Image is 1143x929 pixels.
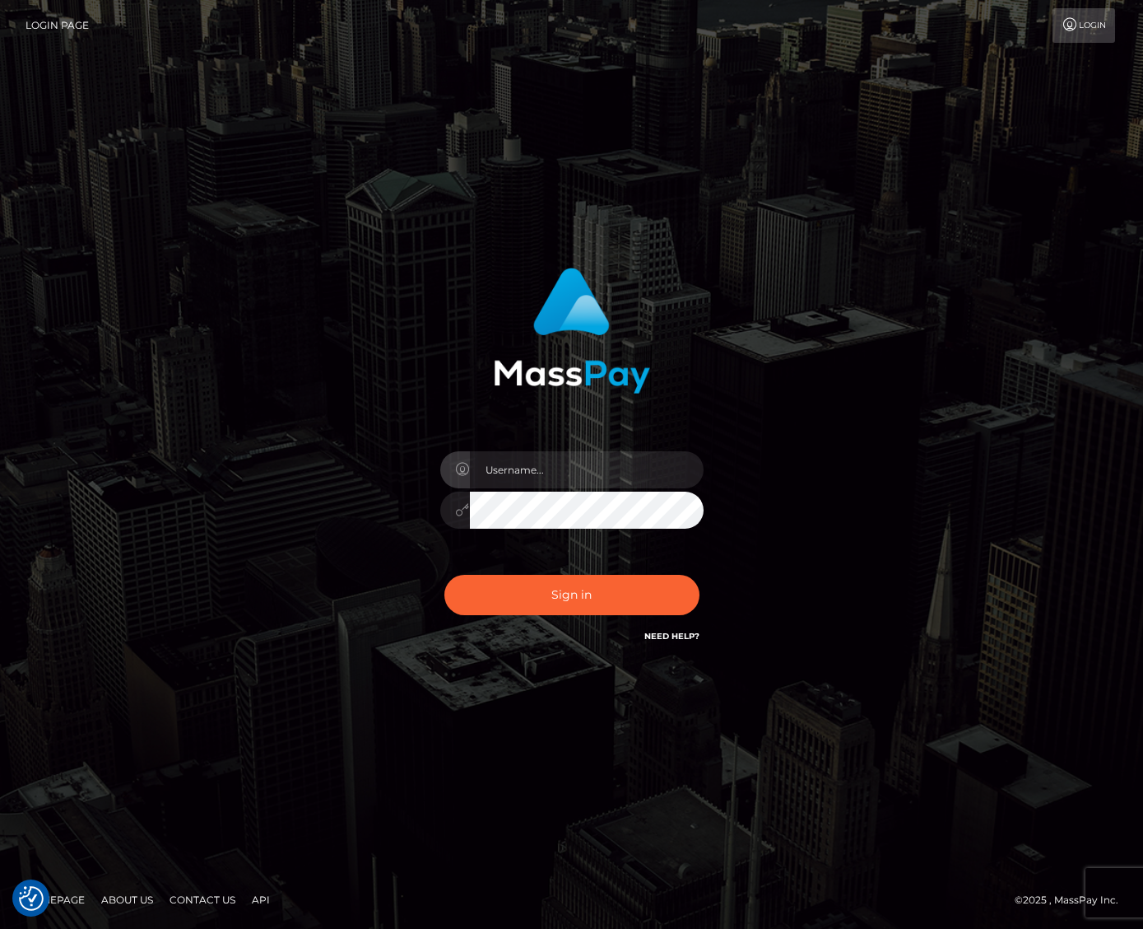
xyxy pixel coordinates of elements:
a: API [245,887,276,913]
a: Login [1052,8,1115,43]
button: Sign in [444,575,699,615]
a: Login Page [26,8,89,43]
a: Contact Us [163,887,242,913]
img: MassPay Login [494,268,650,394]
div: © 2025 , MassPay Inc. [1015,891,1131,909]
a: About Us [95,887,160,913]
input: Username... [470,451,704,488]
button: Consent Preferences [19,886,44,911]
a: Need Help? [644,631,699,642]
a: Homepage [18,887,91,913]
img: Revisit consent button [19,886,44,911]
